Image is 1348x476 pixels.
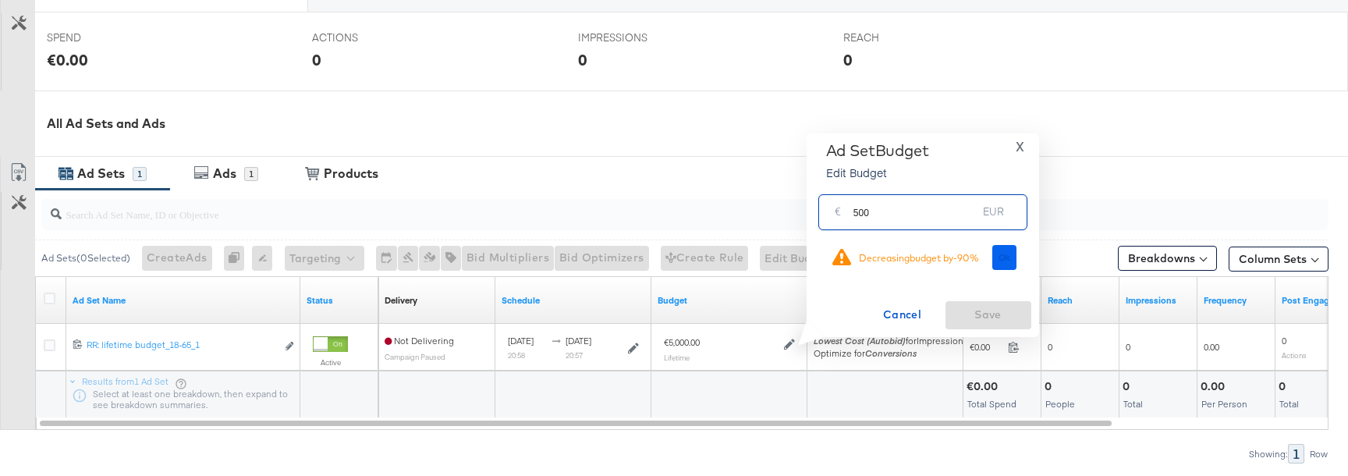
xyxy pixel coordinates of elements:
div: 0 [312,48,321,71]
a: RR: lifetime budget_18-65_1 [87,339,276,355]
span: Not Delivering [385,335,454,346]
span: Total Spend [967,398,1016,410]
span: IMPRESSIONS [578,30,695,45]
div: Showing: [1248,449,1288,460]
div: 0 [843,48,853,71]
div: € [828,201,847,229]
div: Decreasing budget by -90 % [859,252,979,264]
span: for Impressions [814,335,968,346]
div: Ad Set Budget [826,141,929,160]
span: Cancel [866,305,939,325]
span: [DATE] [566,335,591,346]
a: Shows the current budget of Ad Set. [658,294,801,307]
a: The number of people your ad was served to. [1048,294,1113,307]
span: X [1016,136,1024,158]
button: Cancel [860,301,945,329]
div: 0 [224,246,252,271]
div: Optimize for [814,347,968,360]
span: People [1045,398,1075,410]
sub: 20:57 [566,350,583,360]
em: Lowest Cost (Autobid) [814,335,906,346]
div: €0.00 [47,48,88,71]
div: 0.00 [1201,379,1229,394]
div: Products [324,165,378,183]
span: 0 [1126,341,1130,353]
input: Enter your budget [853,189,977,222]
span: Per Person [1201,398,1247,410]
div: Delivery [385,294,417,307]
span: [DATE] [508,335,534,346]
span: ACTIONS [312,30,429,45]
div: Ads [213,165,236,183]
button: Breakdowns [1118,246,1217,271]
a: Shows when your Ad Set is scheduled to deliver. [502,294,645,307]
a: The average number of times your ad was served to each person. [1204,294,1269,307]
div: Ad Sets [77,165,125,183]
div: 0 [1279,379,1290,394]
sub: Campaign Paused [385,352,445,361]
a: The number of times your ad was served. On mobile apps an ad is counted as served the first time ... [1126,294,1191,307]
sub: 20:58 [508,350,525,360]
div: All Ad Sets and Ads [47,115,1348,133]
span: 0 [1048,341,1052,353]
div: €0.00 [967,379,1002,394]
sub: Actions [1282,350,1307,360]
span: REACH [843,30,960,45]
span: 0.00 [1204,341,1219,353]
div: Ad Sets ( 0 Selected) [41,251,130,265]
div: 0 [1045,379,1056,394]
div: €5,000.00 [664,336,700,349]
button: X [1009,141,1031,153]
div: 1 [1288,444,1304,464]
span: Total [1279,398,1299,410]
button: Column Sets [1229,247,1328,272]
span: Ok [999,252,1011,263]
span: €0.00 [970,341,1002,353]
div: 1 [133,167,147,181]
div: EUR [977,201,1010,229]
div: 0 [1123,379,1134,394]
span: SPEND [47,30,164,45]
div: Row [1309,449,1328,460]
div: 1 [244,167,258,181]
sub: Lifetime [664,353,690,362]
div: RR: lifetime budget_18-65_1 [87,339,276,351]
span: 0 [1282,335,1286,346]
a: Your Ad Set name. [73,294,294,307]
a: Reflects the ability of your Ad Set to achieve delivery based on ad states, schedule and budget. [385,294,417,307]
em: Conversions [865,347,917,359]
label: Active [313,357,348,368]
div: 0 [578,48,587,71]
span: Total [1123,398,1143,410]
button: Ok [992,245,1017,270]
p: Edit Budget [826,165,929,180]
input: Search Ad Set Name, ID or Objective [62,193,1211,223]
a: Shows the current state of your Ad Set. [307,294,372,307]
